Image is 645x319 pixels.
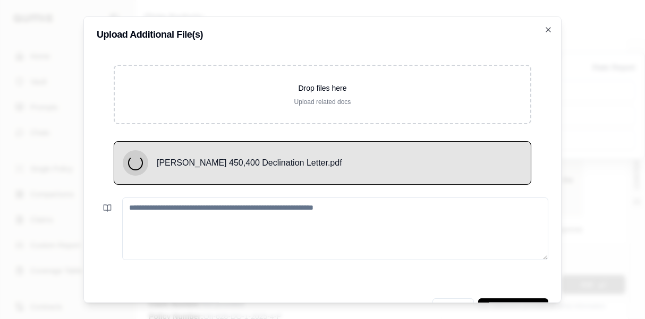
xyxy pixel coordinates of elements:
p: Upload related docs [132,97,513,106]
span: [PERSON_NAME] 450,400 Declination Letter.pdf [157,156,342,169]
h2: Upload Additional File(s) [97,29,548,39]
button: Cancel [432,298,474,319]
button: Update Analysis [478,298,548,319]
p: Drop files here [132,82,513,93]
